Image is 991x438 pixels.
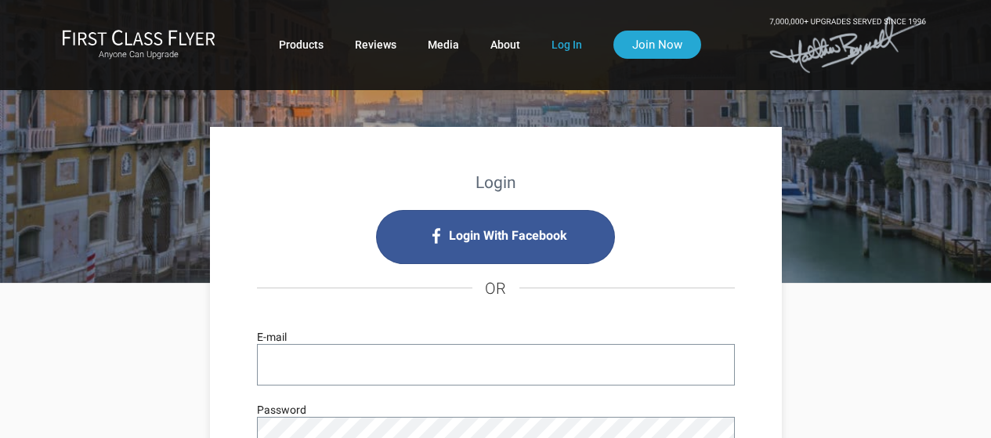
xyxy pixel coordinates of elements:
[62,49,215,60] small: Anyone Can Upgrade
[279,31,324,59] a: Products
[428,31,459,59] a: Media
[552,31,582,59] a: Log In
[257,401,306,418] label: Password
[613,31,701,59] a: Join Now
[355,31,396,59] a: Reviews
[62,29,215,60] a: First Class FlyerAnyone Can Upgrade
[257,264,735,313] h4: OR
[376,210,615,264] i: Login with Facebook
[476,173,516,192] strong: Login
[62,29,215,45] img: First Class Flyer
[490,31,520,59] a: About
[257,328,287,346] label: E-mail
[449,223,567,248] span: Login With Facebook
